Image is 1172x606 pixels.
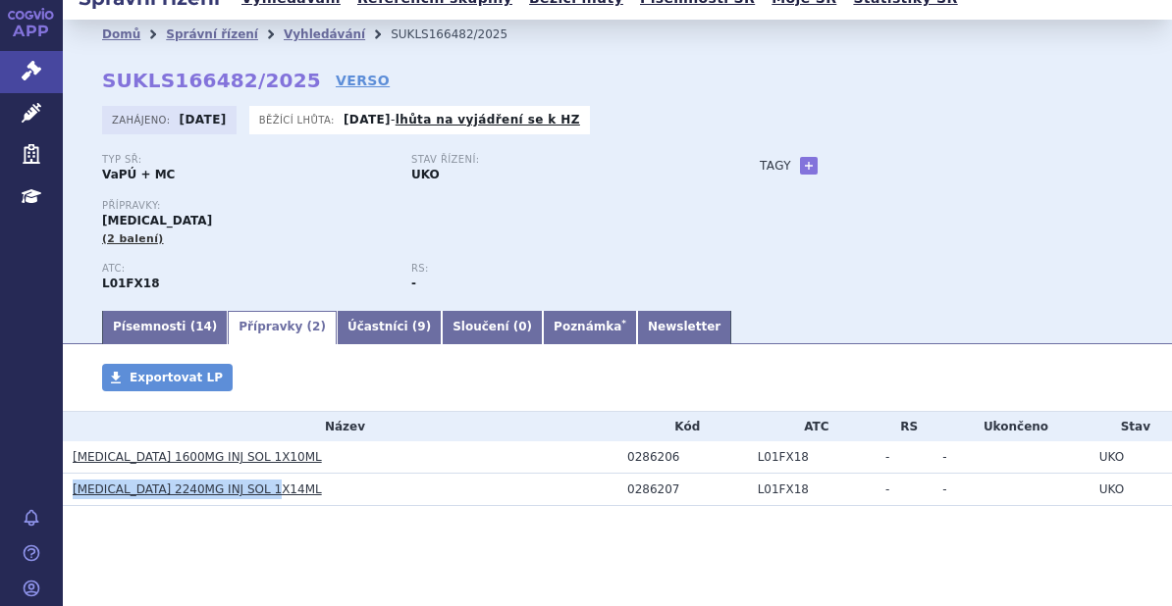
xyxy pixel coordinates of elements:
[166,27,258,41] a: Správní řízení
[102,263,392,275] p: ATC:
[73,482,322,496] a: [MEDICAL_DATA] 2240MG INJ SOL 1X14ML
[617,412,748,441] th: Kód
[102,364,233,391] a: Exportovat LP
[942,450,946,464] span: -
[885,450,889,464] span: -
[102,232,164,245] span: (2 balení)
[259,112,339,127] span: Běžící lhůta:
[337,311,442,344] a: Účastníci (9)
[396,113,580,126] a: lhůta na vyjádření se k HZ
[637,311,731,344] a: Newsletter
[518,320,526,333] span: 0
[411,154,701,166] p: Stav řízení:
[73,450,322,464] a: [MEDICAL_DATA] 1600MG INJ SOL 1X10ML
[180,113,227,126] strong: [DATE]
[885,482,889,496] span: -
[1090,412,1172,441] th: Stav
[876,412,932,441] th: RS
[228,311,337,344] a: Přípravky (2)
[411,263,701,275] p: RS:
[102,214,212,227] span: [MEDICAL_DATA]
[102,168,175,181] strong: VaPÚ + MC
[102,154,392,166] p: Typ SŘ:
[102,27,140,41] a: Domů
[344,113,391,126] strong: [DATE]
[130,371,223,384] span: Exportovat LP
[312,320,320,333] span: 2
[932,412,1089,441] th: Ukončeno
[411,168,440,181] strong: UKO
[760,154,791,177] h3: Tagy
[800,157,818,175] a: +
[195,320,212,333] span: 14
[344,112,580,127] p: -
[442,311,543,344] a: Sloučení (0)
[102,69,321,92] strong: SUKLS166482/2025
[102,311,228,344] a: Písemnosti (14)
[102,200,720,212] p: Přípravky:
[748,412,876,441] th: ATC
[748,474,876,506] td: AMIVANTAMAB
[63,412,617,441] th: Název
[543,311,637,344] a: Poznámka*
[336,71,390,90] a: VERSO
[627,450,748,464] div: 0286206
[284,27,365,41] a: Vyhledávání
[411,277,416,290] strong: -
[112,112,174,127] span: Zahájeno:
[942,482,946,496] span: -
[391,20,533,49] li: SUKLS166482/2025
[417,320,425,333] span: 9
[748,441,876,474] td: AMIVANTAMAB
[1090,474,1172,506] td: UKO
[102,277,160,290] strong: AMIVANTAMAB
[627,482,748,496] div: 0286207
[1090,441,1172,474] td: UKO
